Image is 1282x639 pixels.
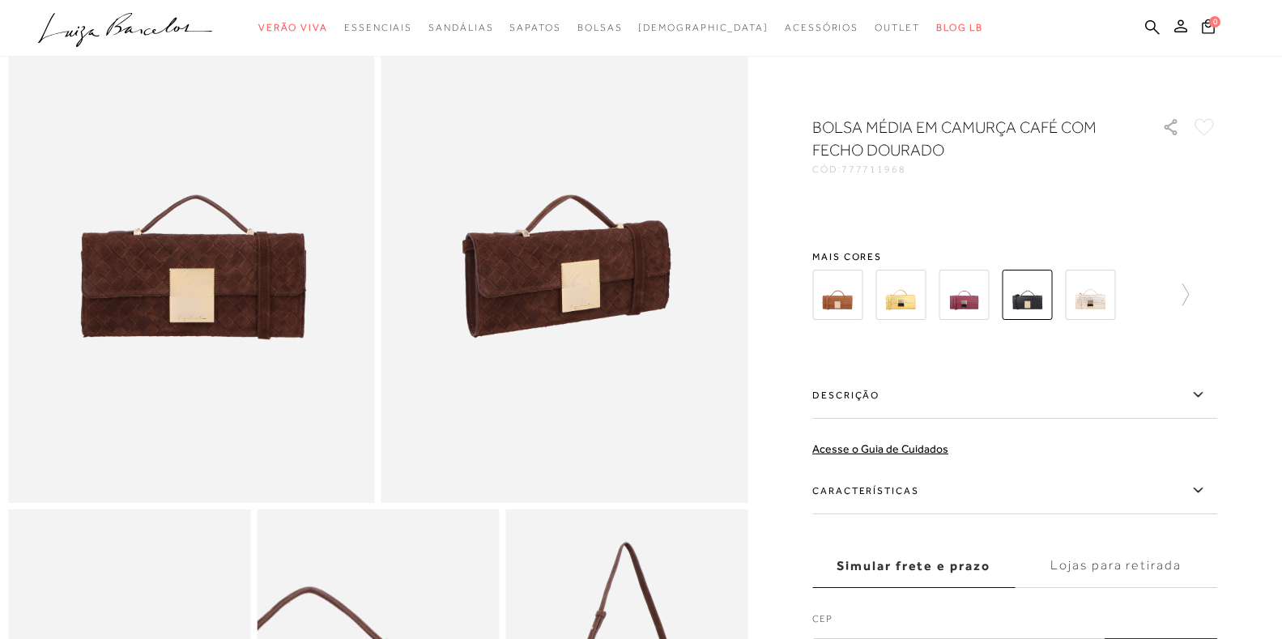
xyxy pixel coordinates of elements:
[1065,270,1115,320] img: BOLSA COM FECHAMENTO DE PLACA LB EM TRESSÊ DOURADA MÉDIA
[509,13,560,43] a: categoryNavScreenReaderText
[509,22,560,33] span: Sapatos
[812,252,1217,262] span: Mais cores
[841,164,906,175] span: 777711968
[875,22,920,33] span: Outlet
[812,164,1136,174] div: CÓD:
[258,22,328,33] span: Verão Viva
[785,13,858,43] a: categoryNavScreenReaderText
[344,13,412,43] a: categoryNavScreenReaderText
[1002,270,1052,320] img: BOLSA COM FECHAMENTO DE PLACA LB EM COURO TRESSÊ PRETO MÉDIA
[577,22,623,33] span: Bolsas
[812,611,1217,634] label: CEP
[785,22,858,33] span: Acessórios
[812,270,862,320] img: BOLSA COM FECHAMENTO DE PLACA LB EM CAMURÇA TRESSÊ CARAMELO MÉDIA
[1197,18,1220,40] button: 0
[428,13,493,43] a: categoryNavScreenReaderText
[638,13,769,43] a: noSubCategoriesText
[1015,544,1217,588] label: Lojas para retirada
[936,22,983,33] span: BLOG LB
[258,13,328,43] a: categoryNavScreenReaderText
[812,372,1217,419] label: Descrição
[344,22,412,33] span: Essenciais
[1209,16,1220,28] span: 0
[638,22,769,33] span: [DEMOGRAPHIC_DATA]
[812,116,1116,161] h1: BOLSA MÉDIA EM CAMURÇA CAFÉ COM FECHO DOURADO
[577,13,623,43] a: categoryNavScreenReaderText
[812,442,948,455] a: Acesse o Guia de Cuidados
[875,270,926,320] img: BOLSA COM FECHAMENTO DE PLACA LB EM COURO METALIZADO DOURADO E TRESSÊ MÉDIA
[812,467,1217,514] label: Características
[812,544,1015,588] label: Simular frete e prazo
[428,22,493,33] span: Sandálias
[936,13,983,43] a: BLOG LB
[875,13,920,43] a: categoryNavScreenReaderText
[939,270,989,320] img: BOLSA COM FECHAMENTO DE PLACA LB EM COURO TRESSÊ MARSALA MÉDIA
